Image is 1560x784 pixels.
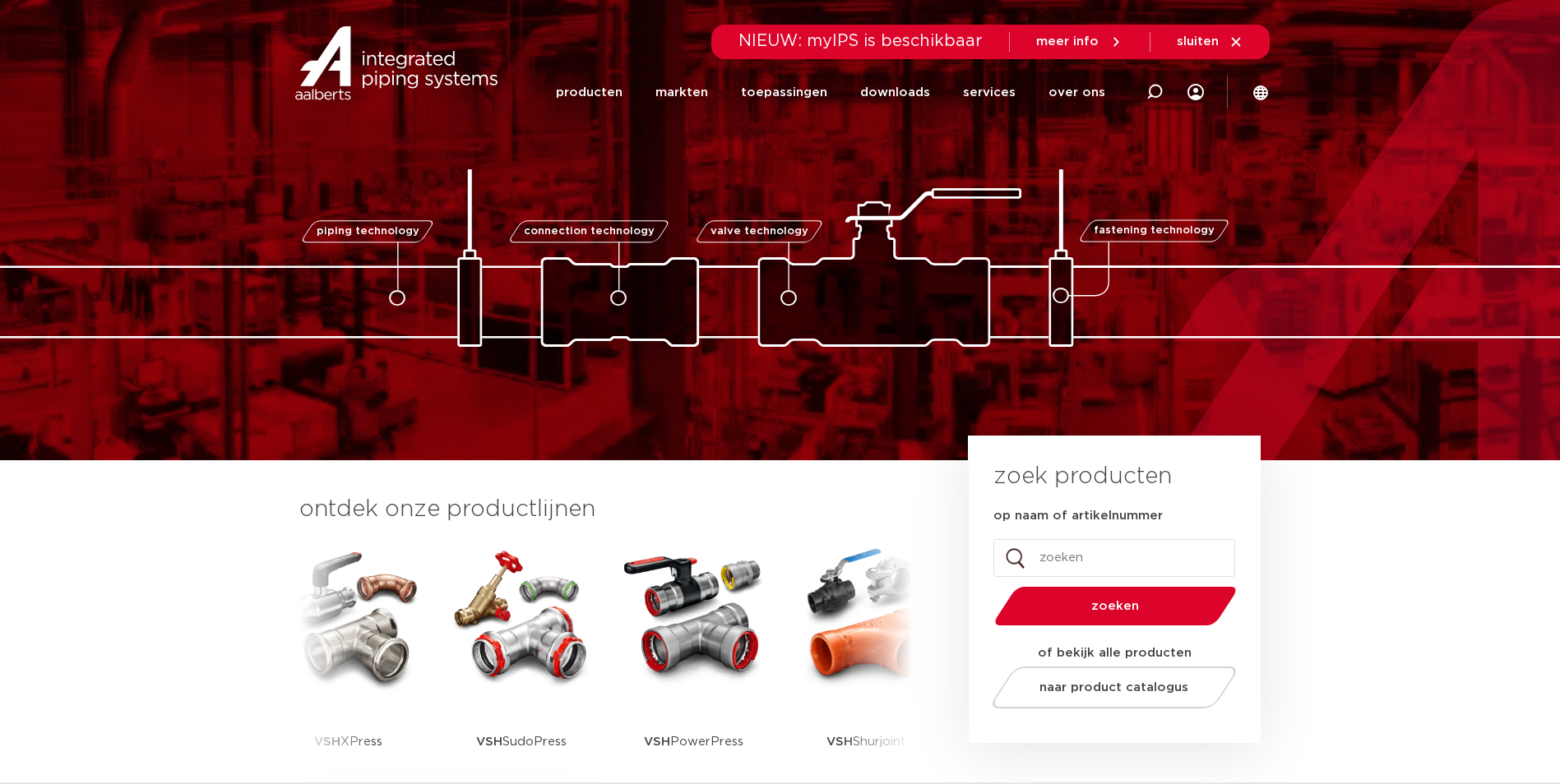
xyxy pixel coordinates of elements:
[963,59,1016,126] a: services
[317,226,419,237] span: piping technology
[556,59,623,126] a: producten
[314,736,340,748] strong: VSH
[1048,59,1105,126] a: over ons
[711,226,808,237] span: valve technology
[644,736,670,748] strong: VSH
[1038,647,1192,659] strong: of bekijk alle producten
[860,59,930,126] a: downloads
[1039,681,1188,694] span: naar product catalogus
[1177,35,1219,48] span: sluiten
[993,539,1235,577] input: zoeken
[988,666,1240,708] a: naar product catalogus
[741,59,827,126] a: toepassingen
[476,736,502,748] strong: VSH
[1177,35,1243,49] a: sluiten
[738,33,983,49] span: NIEUW: myIPS is beschikbaar
[1036,35,1123,49] a: meer info
[993,508,1163,524] label: op naam of artikelnummer
[1094,226,1215,237] span: fastening technology
[1036,35,1099,48] span: meer info
[523,226,654,237] span: connection technology
[1037,600,1194,612] span: zoeken
[826,736,853,748] strong: VSH
[556,59,1105,126] nav: Menu
[988,585,1243,627] button: zoeken
[993,460,1172,493] h3: zoek producten
[655,59,708,126] a: markten
[299,493,913,526] h3: ontdek onze productlijnen
[1187,59,1204,126] div: my IPS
